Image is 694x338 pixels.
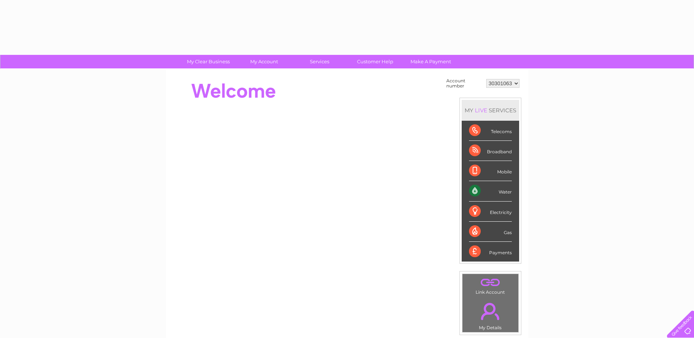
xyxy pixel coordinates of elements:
div: Water [469,181,512,201]
div: LIVE [473,107,489,114]
td: Link Account [462,274,519,297]
a: Customer Help [345,55,405,68]
td: My Details [462,297,519,333]
div: Gas [469,222,512,242]
a: Make A Payment [401,55,461,68]
td: Account number [444,76,484,90]
a: My Account [234,55,294,68]
a: . [464,298,517,324]
a: . [464,276,517,289]
div: Payments [469,242,512,262]
a: My Clear Business [178,55,239,68]
div: Mobile [469,161,512,181]
div: MY SERVICES [462,100,519,121]
div: Broadband [469,141,512,161]
a: Services [289,55,350,68]
div: Electricity [469,202,512,222]
div: Telecoms [469,121,512,141]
